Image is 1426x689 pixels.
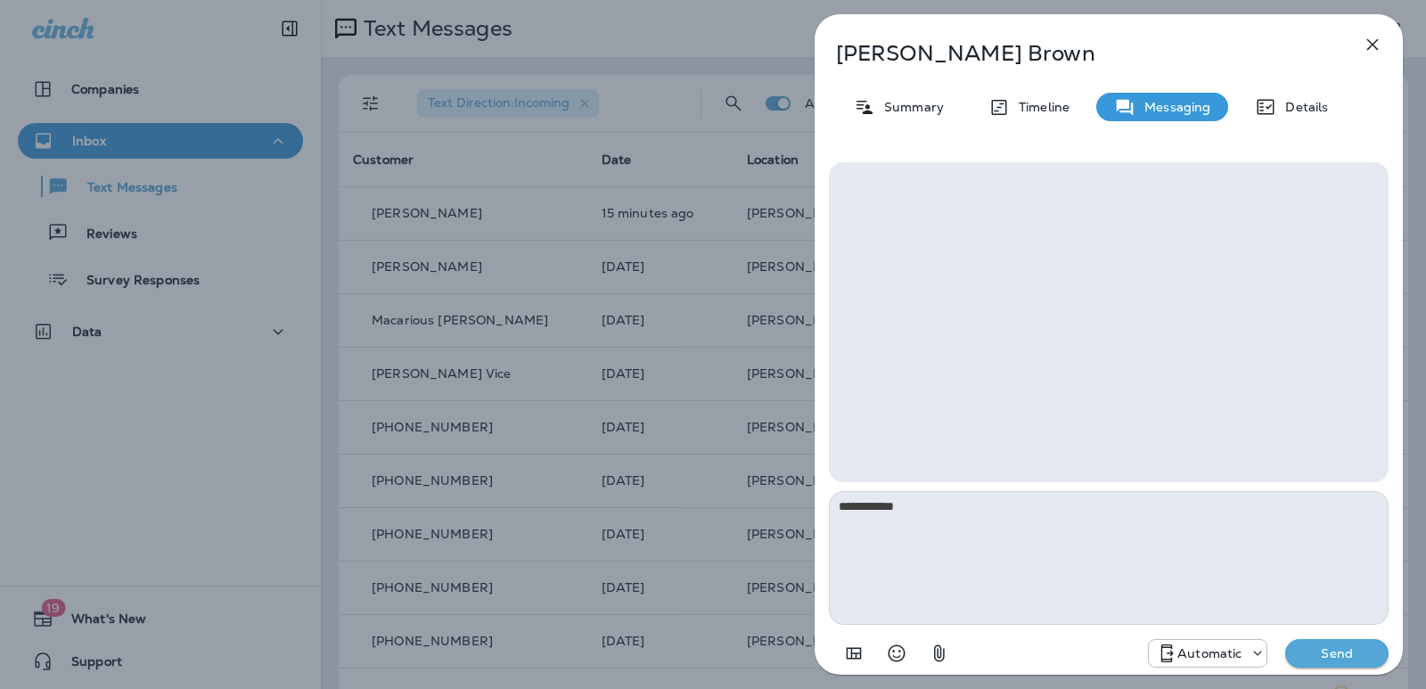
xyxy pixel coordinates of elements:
p: Timeline [1010,100,1069,114]
button: Send [1285,639,1389,668]
p: Automatic [1177,646,1242,660]
p: Details [1276,100,1328,114]
p: Summary [875,100,944,114]
button: Select an emoji [879,636,914,671]
button: Add in a premade template [836,636,872,671]
p: Send [1299,645,1374,661]
p: [PERSON_NAME] Brown [836,41,1323,66]
p: Messaging [1135,100,1210,114]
